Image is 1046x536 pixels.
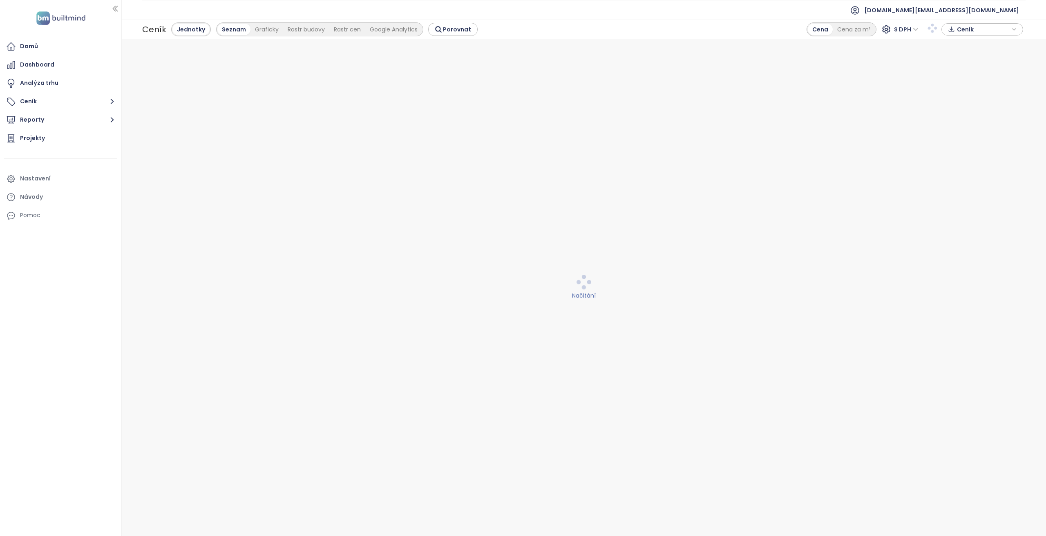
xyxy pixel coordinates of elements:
[4,130,117,147] a: Projekty
[250,24,283,35] div: Graficky
[4,57,117,73] a: Dashboard
[127,291,1041,300] div: Načítání
[283,24,329,35] div: Rastr budovy
[4,112,117,128] button: Reporty
[20,192,43,202] div: Návody
[4,189,117,205] a: Návody
[894,23,919,36] span: S DPH
[808,24,833,35] div: Cena
[34,10,88,27] img: logo
[946,23,1019,36] div: button
[20,41,38,51] div: Domů
[864,0,1019,20] span: [DOMAIN_NAME][EMAIL_ADDRESS][DOMAIN_NAME]
[217,24,250,35] div: Seznam
[142,22,166,37] div: Ceník
[20,133,45,143] div: Projekty
[4,93,117,110] button: Ceník
[957,23,1010,36] span: Ceník
[329,24,365,35] div: Rastr cen
[443,25,471,34] span: Porovnat
[4,207,117,224] div: Pomoc
[20,60,54,70] div: Dashboard
[20,78,58,88] div: Analýza trhu
[365,24,422,35] div: Google Analytics
[4,171,117,187] a: Nastavení
[20,173,51,184] div: Nastavení
[428,23,478,36] button: Porovnat
[4,38,117,55] a: Domů
[833,24,875,35] div: Cena za m²
[20,210,40,220] div: Pomoc
[172,24,210,35] div: Jednotky
[4,75,117,91] a: Analýza trhu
